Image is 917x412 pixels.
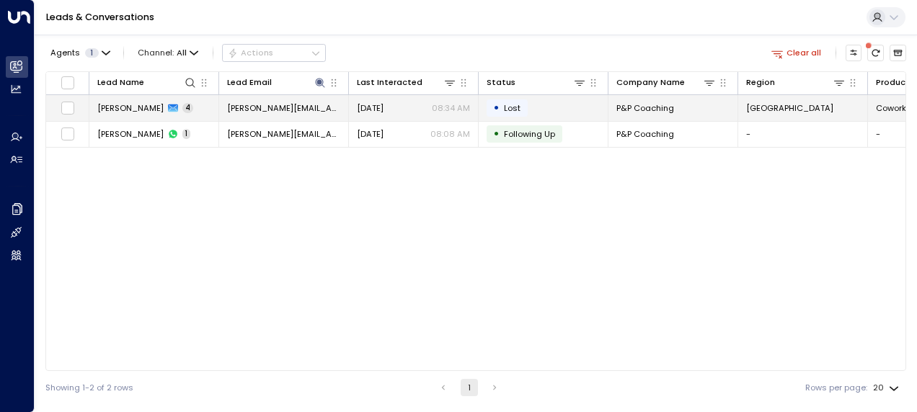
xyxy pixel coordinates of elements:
span: P&P Coaching [616,128,674,140]
button: Agents1 [45,45,114,61]
button: Clear all [766,45,826,61]
div: Status [487,76,586,89]
span: Toggle select all [61,76,75,90]
span: London [746,102,833,114]
span: 1 [182,129,190,139]
span: Helen Letchfield [97,128,164,140]
button: Channel:All [133,45,203,61]
div: Showing 1-2 of 2 rows [45,382,133,394]
nav: pagination navigation [434,379,504,396]
div: • [493,98,500,117]
span: All [177,48,187,58]
div: Company Name [616,76,716,89]
span: Agents [50,49,80,57]
span: P&P Coaching [616,102,674,114]
div: Lead Name [97,76,197,89]
span: Toggle select row [61,101,75,115]
p: 08:34 AM [432,102,470,114]
div: Lead Name [97,76,144,89]
span: Yesterday [357,102,384,114]
div: Lead Email [227,76,327,89]
div: Company Name [616,76,685,89]
span: Toggle select row [61,127,75,141]
span: helen@pandpcoaching.co.uk [227,102,340,114]
button: Actions [222,44,326,61]
div: Region [746,76,775,89]
label: Rows per page: [805,382,867,394]
span: Helen Letchfield [97,102,164,114]
span: Following Up [504,128,555,140]
span: Aug 27, 2025 [357,128,384,140]
span: 4 [182,103,193,113]
span: Lost [504,102,520,114]
div: Last Interacted [357,76,456,89]
button: Archived Leads [890,45,906,61]
div: Actions [228,48,273,58]
td: - [738,122,868,147]
p: 08:08 AM [430,128,470,140]
div: Last Interacted [357,76,422,89]
button: page 1 [461,379,478,396]
a: Leads & Conversations [46,11,154,23]
div: Region [746,76,846,89]
span: helen@pandpcoaching.co.uk [227,128,340,140]
div: • [493,124,500,143]
span: Channel: [133,45,203,61]
div: 20 [873,379,902,397]
span: There are new threads available. Refresh the grid to view the latest updates. [867,45,884,61]
button: Customize [846,45,862,61]
div: Lead Email [227,76,272,89]
div: Product [876,76,910,89]
div: Button group with a nested menu [222,44,326,61]
div: Status [487,76,515,89]
span: 1 [85,48,99,58]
